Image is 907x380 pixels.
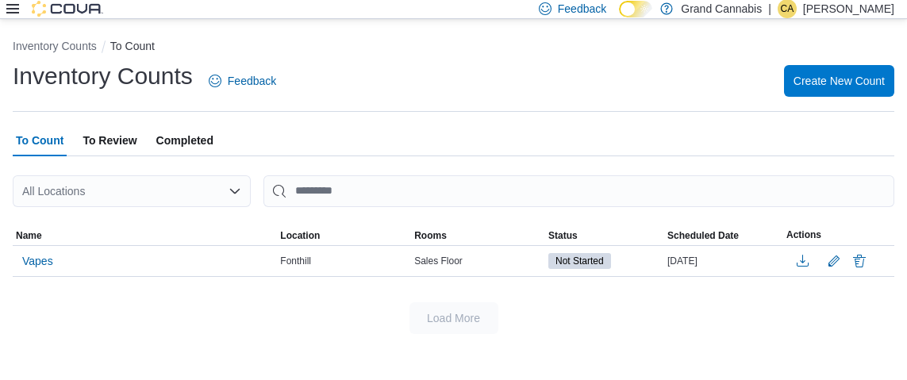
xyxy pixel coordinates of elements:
img: Cova [32,1,103,17]
span: Name [16,229,42,242]
span: Fonthill [280,255,311,267]
a: Feedback [202,65,282,97]
span: Actions [786,228,821,241]
span: Status [548,229,578,242]
span: Completed [156,125,213,156]
button: Open list of options [229,185,241,198]
span: Dark Mode [619,17,620,18]
button: Rooms [411,226,545,245]
input: This is a search bar. After typing your query, hit enter to filter the results lower in the page. [263,175,894,207]
nav: An example of EuiBreadcrumbs [13,38,894,57]
button: Inventory Counts [13,40,97,52]
span: Feedback [558,1,606,17]
button: Name [13,226,277,245]
span: Feedback [228,73,276,89]
span: Not Started [555,254,604,268]
button: Edit count details [824,249,844,273]
span: Scheduled Date [667,229,739,242]
span: Load More [427,310,480,326]
button: Load More [409,302,498,334]
div: [DATE] [664,251,783,271]
button: Create New Count [784,65,894,97]
span: To Count [16,125,63,156]
button: To Count [110,40,155,52]
span: Location [280,229,320,242]
span: To Review [83,125,136,156]
span: Not Started [548,253,611,269]
button: Status [545,226,664,245]
button: Scheduled Date [664,226,783,245]
div: Sales Floor [411,251,545,271]
span: Vapes [22,253,53,269]
span: Rooms [414,229,447,242]
button: Vapes [16,249,60,273]
button: Delete [850,251,869,271]
input: Dark Mode [619,1,652,17]
h1: Inventory Counts [13,60,193,92]
button: Location [277,226,411,245]
span: Create New Count [794,73,885,89]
